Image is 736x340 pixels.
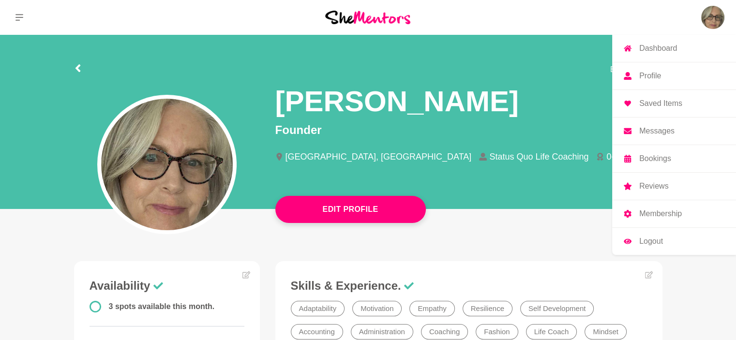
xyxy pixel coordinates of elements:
p: Founder [275,121,662,139]
h1: [PERSON_NAME] [275,83,519,119]
a: Sharon WilliamsDashboardProfileSaved ItemsMessagesBookingsReviewsMembershipLogout [701,6,724,29]
span: Edit profile [610,64,647,75]
a: Dashboard [612,35,736,62]
p: Membership [639,210,682,218]
button: Edit Profile [275,196,426,223]
a: Messages [612,118,736,145]
a: Reviews [612,173,736,200]
p: Logout [639,237,663,245]
img: Sharon Williams [701,6,724,29]
h3: Skills & Experience. [291,279,647,293]
li: 0-2 years [596,152,650,161]
p: Bookings [639,155,671,163]
p: Saved Items [639,100,682,107]
p: Reviews [639,182,668,190]
p: Dashboard [639,44,677,52]
a: Saved Items [612,90,736,117]
a: Profile [612,62,736,89]
img: She Mentors Logo [325,11,410,24]
li: [GEOGRAPHIC_DATA], [GEOGRAPHIC_DATA] [275,152,480,161]
li: Status Quo Life Coaching [479,152,596,161]
span: 3 spots available this month. [109,302,215,310]
p: Messages [639,127,675,135]
p: Profile [639,72,661,80]
h3: Availability [90,279,244,293]
a: Bookings [612,145,736,172]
